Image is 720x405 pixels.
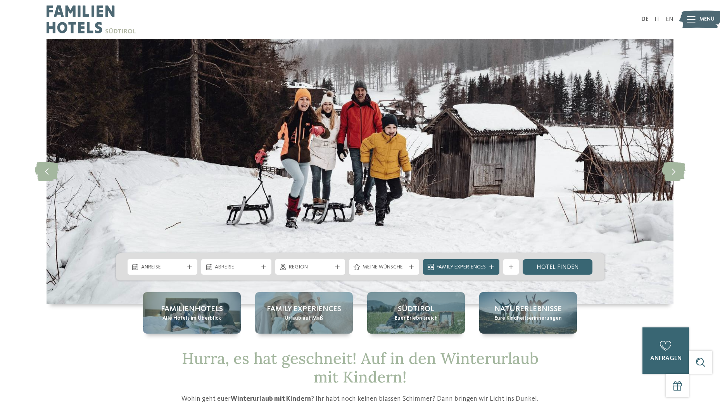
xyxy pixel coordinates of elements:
a: EN [666,16,673,22]
span: Naturerlebnisse [494,304,562,315]
a: IT [654,16,660,22]
span: Familienhotels [161,304,223,315]
a: Winterurlaub mit Kindern? Nur in Südtirol! Familienhotels Alle Hotels im Überblick [143,292,241,334]
span: Region [289,263,332,271]
a: DE [641,16,649,22]
img: Winterurlaub mit Kindern? Nur in Südtirol! [47,39,673,304]
span: Meine Wünsche [363,263,406,271]
span: Alle Hotels im Überblick [162,315,221,322]
span: Menü [699,16,715,23]
strong: Winterurlaub mit Kindern [231,395,311,402]
span: Südtirol [398,304,434,315]
span: Eure Kindheitserinnerungen [494,315,562,322]
span: anfragen [650,355,682,362]
span: Euer Erlebnisreich [395,315,438,322]
a: Winterurlaub mit Kindern? Nur in Südtirol! Family Experiences Urlaub auf Maß [255,292,353,334]
a: Winterurlaub mit Kindern? Nur in Südtirol! Südtirol Euer Erlebnisreich [367,292,465,334]
span: Urlaub auf Maß [285,315,323,322]
span: Anreise [141,263,184,271]
span: Hurra, es hat geschneit! Auf in den Winterurlaub mit Kindern! [182,348,539,387]
a: Hotel finden [523,259,593,275]
a: Winterurlaub mit Kindern? Nur in Südtirol! Naturerlebnisse Eure Kindheitserinnerungen [479,292,577,334]
a: anfragen [642,327,689,374]
span: Family Experiences [267,304,341,315]
span: Abreise [215,263,258,271]
span: Family Experiences [437,263,486,271]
